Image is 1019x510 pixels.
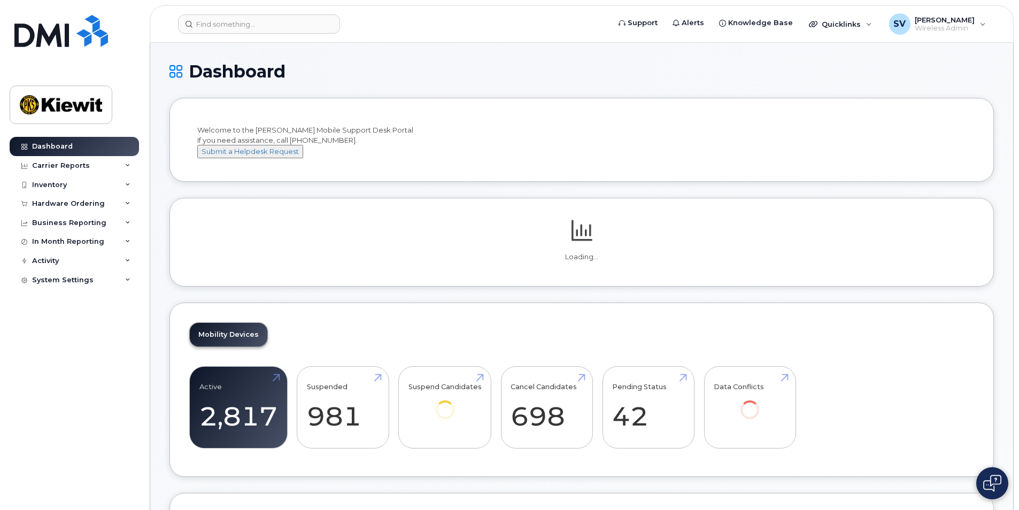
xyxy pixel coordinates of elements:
[612,372,684,443] a: Pending Status 42
[197,125,966,158] div: Welcome to the [PERSON_NAME] Mobile Support Desk Portal If you need assistance, call [PHONE_NUMBER].
[408,372,482,434] a: Suspend Candidates
[169,62,994,81] h1: Dashboard
[983,475,1001,492] img: Open chat
[190,323,267,346] a: Mobility Devices
[511,372,583,443] a: Cancel Candidates 698
[307,372,379,443] a: Suspended 981
[189,252,974,262] p: Loading...
[197,145,303,158] button: Submit a Helpdesk Request
[197,147,303,156] a: Submit a Helpdesk Request
[199,372,277,443] a: Active 2,817
[714,372,786,434] a: Data Conflicts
